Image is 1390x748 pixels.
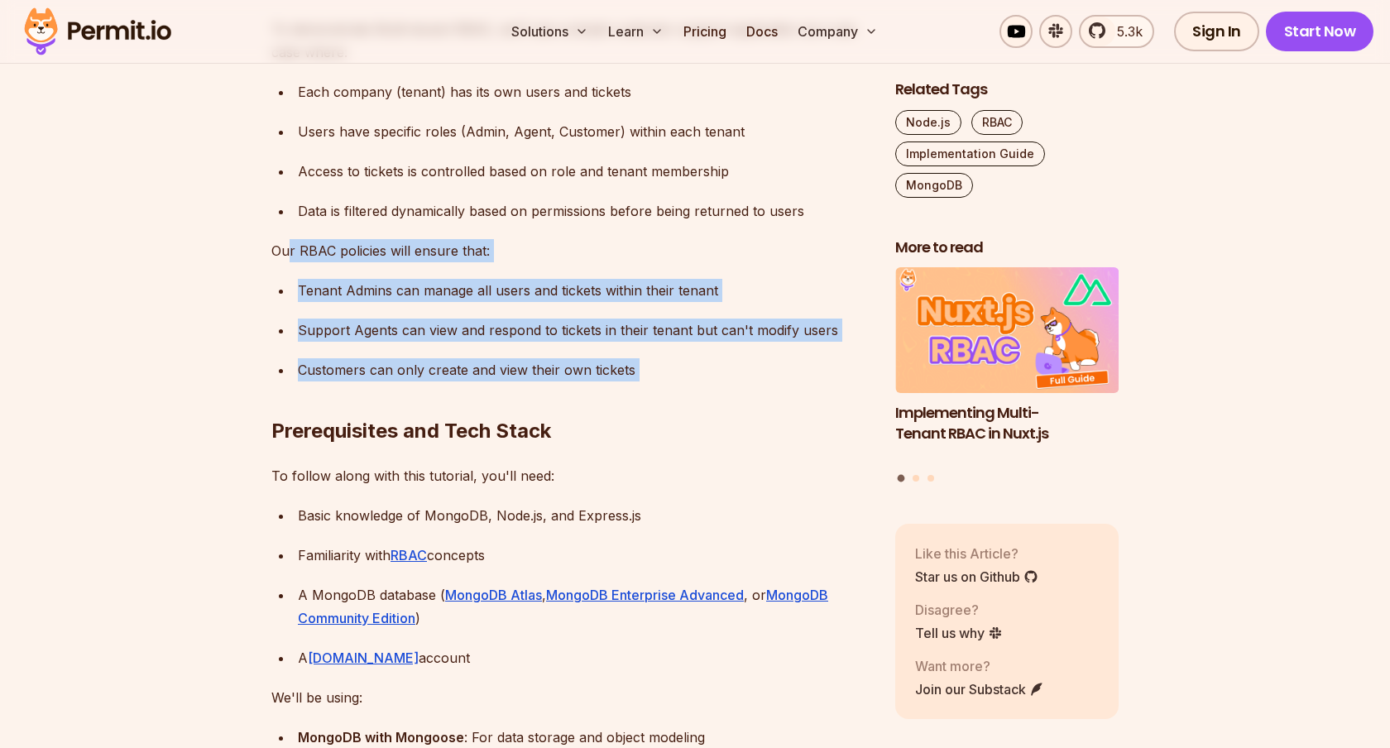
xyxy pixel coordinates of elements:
div: Posts [895,268,1119,485]
p: Our RBAC policies will ensure that: [271,239,869,262]
div: Support Agents can view and respond to tickets in their tenant but can't modify users [298,319,869,342]
a: [DOMAIN_NAME] [308,650,419,666]
p: To follow along with this tutorial, you'll need: [271,464,869,487]
button: Go to slide 3 [927,475,934,482]
div: A MongoDB database ( , , or ) [298,583,869,630]
p: Disagree? [915,600,1003,620]
h3: Implementing Multi-Tenant RBAC in Nuxt.js [895,403,1119,444]
button: Go to slide 2 [913,475,919,482]
a: Docs [740,15,784,48]
a: Join our Substack [915,679,1044,699]
a: MongoDB Community Edition [298,587,828,626]
a: MongoDB [895,173,973,198]
img: Implementing Multi-Tenant RBAC in Nuxt.js [895,268,1119,394]
div: Tenant Admins can manage all users and tickets within their tenant [298,279,869,302]
a: MongoDB Atlas [445,587,542,603]
div: Familiarity with concepts [298,544,869,567]
a: Tell us why [915,623,1003,643]
h2: More to read [895,237,1119,258]
a: Start Now [1266,12,1374,51]
a: Implementing Multi-Tenant RBAC in Nuxt.jsImplementing Multi-Tenant RBAC in Nuxt.js [895,268,1119,465]
li: 1 of 3 [895,268,1119,465]
button: Company [791,15,884,48]
a: RBAC [391,547,427,563]
button: Solutions [505,15,595,48]
strong: MongoDB with Mongoose [298,729,464,746]
a: Pricing [677,15,733,48]
a: RBAC [971,110,1023,135]
div: A account [298,646,869,669]
div: Basic knowledge of MongoDB, Node.js, and Express.js [298,504,869,527]
a: Node.js [895,110,961,135]
p: Like this Article? [915,544,1038,563]
h2: Prerequisites and Tech Stack [271,352,869,444]
button: Go to slide 1 [898,475,905,482]
div: Access to tickets is controlled based on role and tenant membership [298,160,869,183]
h2: Related Tags [895,79,1119,100]
div: Users have specific roles (Admin, Agent, Customer) within each tenant [298,120,869,143]
div: Customers can only create and view their own tickets [298,358,869,381]
div: Data is filtered dynamically based on permissions before being returned to users [298,199,869,223]
img: Permit logo [17,3,179,60]
p: We'll be using: [271,686,869,709]
a: MongoDB Enterprise Advanced [546,587,744,603]
p: Want more? [915,656,1044,676]
a: Sign In [1174,12,1259,51]
div: Each company (tenant) has its own users and tickets [298,80,869,103]
a: Star us on Github [915,567,1038,587]
a: Implementation Guide [895,141,1045,166]
button: Learn [602,15,670,48]
a: 5.3k [1079,15,1154,48]
span: 5.3k [1107,22,1143,41]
